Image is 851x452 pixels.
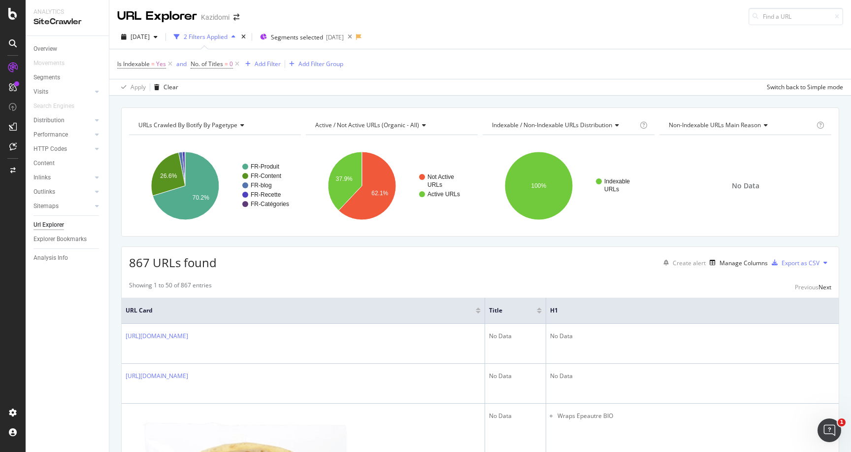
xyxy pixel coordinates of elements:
[604,186,619,193] text: URLs
[176,60,187,68] div: and
[33,158,102,169] a: Content
[126,372,188,380] a: [URL][DOMAIN_NAME]
[33,115,92,126] a: Distribution
[763,79,843,95] button: Switch back to Simple mode
[256,29,344,45] button: Segments selected[DATE]
[131,83,146,91] div: Apply
[33,173,92,183] a: Inlinks
[33,58,74,69] a: Movements
[170,29,239,45] button: 2 Filters Applied
[33,101,84,111] a: Search Engines
[33,144,67,154] div: HTTP Codes
[229,57,233,71] span: 0
[117,8,197,25] div: URL Explorer
[33,187,55,197] div: Outlinks
[138,121,237,129] span: URLs Crawled By Botify By pagetype
[33,130,68,140] div: Performance
[667,117,815,133] h4: Non-Indexable URLs Main Reason
[33,87,92,97] a: Visits
[33,58,65,69] div: Movements
[838,418,846,426] span: 1
[129,281,212,293] div: Showing 1 to 50 of 867 entries
[33,144,92,154] a: HTTP Codes
[33,44,102,54] a: Overview
[151,60,155,68] span: =
[251,191,281,198] text: FR-Recette
[427,191,460,198] text: Active URLs
[531,182,547,189] text: 100%
[33,201,59,211] div: Sitemaps
[33,173,51,183] div: Inlinks
[126,306,473,315] span: URL Card
[251,173,282,179] text: FR-Content
[550,372,835,381] div: No Data
[251,201,289,208] text: FR-Catégories
[255,60,281,68] div: Add Filter
[818,281,831,293] button: Next
[550,332,835,341] div: No Data
[33,201,92,211] a: Sitemaps
[33,16,101,28] div: SiteCrawler
[326,33,344,41] div: [DATE]
[33,234,102,244] a: Explorer Bookmarks
[427,174,454,180] text: Not Active
[33,234,87,244] div: Explorer Bookmarks
[427,181,442,188] text: URLs
[176,59,187,69] button: and
[117,60,150,68] span: Is Indexable
[795,281,818,293] button: Previous
[33,72,60,83] div: Segments
[251,163,280,170] text: FR-Produit
[126,332,188,340] a: [URL][DOMAIN_NAME]
[33,115,65,126] div: Distribution
[129,143,301,229] svg: A chart.
[164,83,178,91] div: Clear
[33,130,92,140] a: Performance
[336,175,353,182] text: 37.9%
[271,33,323,41] span: Segments selected
[669,121,761,129] span: Non-Indexable URLs Main Reason
[131,33,150,41] span: 2024 Oct. 28th
[483,143,655,229] svg: A chart.
[720,259,768,267] div: Manage Columns
[239,32,248,42] div: times
[550,306,820,315] span: H1
[489,332,542,341] div: No Data
[767,83,843,91] div: Switch back to Simple mode
[117,29,162,45] button: [DATE]
[306,143,478,229] svg: A chart.
[492,121,612,129] span: Indexable / Non-Indexable URLs distribution
[749,8,843,25] input: Find a URL
[193,194,209,201] text: 70.2%
[233,14,239,21] div: arrow-right-arrow-left
[782,259,819,267] div: Export as CSV
[489,412,542,420] div: No Data
[818,418,841,442] iframe: Intercom live chat
[117,79,146,95] button: Apply
[33,253,102,263] a: Analysis Info
[33,220,102,230] a: Url Explorer
[184,33,228,41] div: 2 Filters Applied
[315,121,419,129] span: Active / Not Active URLs (organic - all)
[150,79,178,95] button: Clear
[818,283,831,291] div: Next
[201,12,229,22] div: Kazidomi
[33,87,48,97] div: Visits
[371,190,388,197] text: 62.1%
[489,306,522,315] span: Title
[298,60,343,68] div: Add Filter Group
[732,181,759,191] span: No Data
[156,57,166,71] span: Yes
[659,255,706,271] button: Create alert
[557,412,835,420] li: Wraps Epeautre BIO
[251,182,272,189] text: FR-blog
[160,173,177,179] text: 26.6%
[33,158,55,169] div: Content
[489,372,542,381] div: No Data
[33,187,92,197] a: Outlinks
[604,178,630,185] text: Indexable
[795,283,818,291] div: Previous
[241,58,281,70] button: Add Filter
